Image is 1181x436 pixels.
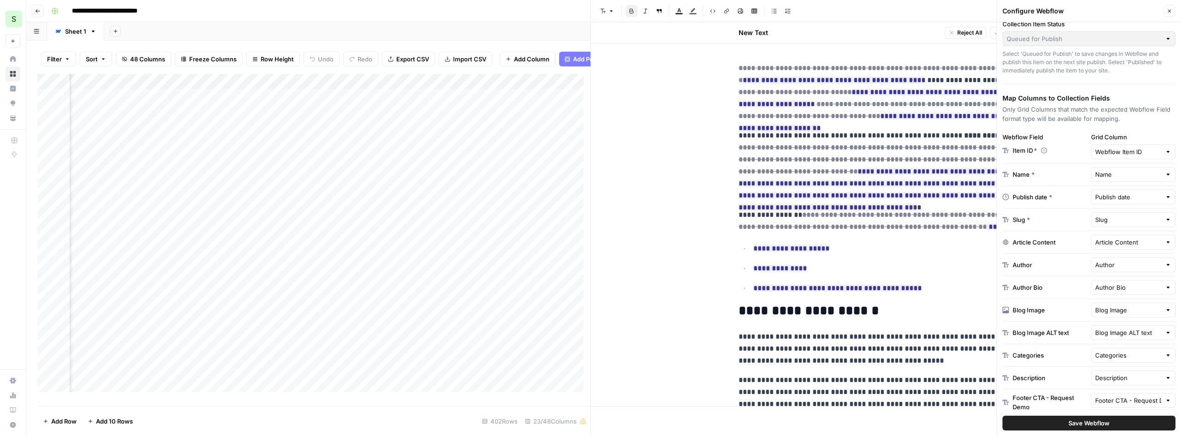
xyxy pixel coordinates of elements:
input: Author Bio [1095,283,1162,292]
span: Export CSV [396,54,429,64]
input: Name [1095,170,1162,179]
input: Queued for Publish [1007,34,1161,43]
div: Webflow Field [1002,132,1087,142]
button: Import CSV [439,52,492,66]
button: Export CSV [382,52,435,66]
span: Import CSV [453,54,486,64]
input: Slug [1095,215,1162,224]
span: Required [1032,170,1035,179]
input: Blog Image [1095,305,1162,315]
span: S [12,13,16,24]
input: Footer CTA - Request Demo [1095,396,1162,405]
span: Save Webflow [1068,418,1109,428]
a: Browse [6,66,20,81]
span: Required [1049,192,1052,202]
div: Select 'Queued for Publish' to save changes in Webflow and publish this item on the next site pub... [1002,50,1175,75]
button: Freeze Columns [175,52,243,66]
span: Required [1034,147,1037,154]
button: Redo [343,52,378,66]
p: Only Grid Columns that match the expected Webflow Field format type will be available for mapping. [1002,105,1175,123]
span: Filter [47,54,62,64]
div: Author Bio [1013,283,1043,292]
span: Row Height [261,54,294,64]
p: Item ID [1013,146,1037,155]
button: Add Column [500,52,555,66]
h2: New Text [739,28,768,37]
a: Sheet 1 [47,22,104,41]
h3: Map Columns to Collection Fields [1002,94,1175,103]
span: Add 10 Rows [96,417,133,426]
div: Slug [1013,215,1030,224]
a: Learning Hub [6,403,20,418]
div: Blog Image ALT text [1013,328,1069,337]
div: 402 Rows [478,414,521,429]
button: Add 10 Rows [82,414,138,429]
button: Reject All [945,27,986,39]
button: Filter [41,52,76,66]
button: Row Height [246,52,300,66]
input: Webflow Item ID [1095,147,1162,156]
span: Reject All [957,29,982,37]
button: Workspace: SmartSurvey [6,7,20,30]
span: 48 Columns [130,54,165,64]
input: Description [1095,373,1162,382]
a: Your Data [6,111,20,125]
div: Sheet 1 [65,27,86,36]
input: Author [1095,260,1162,269]
div: Publish date [1013,192,1052,202]
div: Name [1013,170,1035,179]
a: Settings [6,373,20,388]
div: Categories [1013,351,1044,360]
button: Help + Support [6,418,20,432]
div: Footer CTA - Request Demo [1013,393,1087,412]
button: Add Power Agent [559,52,629,66]
span: Freeze Columns [189,54,237,64]
button: Undo [304,52,340,66]
input: Article Content [1095,238,1162,247]
button: Save Webflow [1002,416,1175,430]
input: Blog Image ALT text [1095,328,1162,337]
label: Collection Item Status [1002,19,1175,29]
span: Add Row [51,417,77,426]
span: Sort [86,54,98,64]
a: Usage [6,388,20,403]
button: Add Row [37,414,82,429]
div: Description [1013,373,1045,382]
a: Insights [6,81,20,96]
div: Blog Image [1013,305,1045,315]
span: Add Power Agent [573,54,623,64]
input: Publish date [1095,192,1162,202]
span: Undo [318,54,334,64]
label: Grid Column [1091,132,1176,142]
a: Home [6,52,20,66]
span: Redo [358,54,372,64]
div: 23/48 Columns [521,414,590,429]
button: 48 Columns [116,52,171,66]
span: Required [1027,215,1030,224]
button: Sort [80,52,112,66]
button: Accept All [990,27,1034,39]
a: Opportunities [6,96,20,111]
span: Add Column [514,54,549,64]
input: Categories [1095,351,1162,360]
div: Article Content [1013,238,1056,247]
div: Author [1013,260,1032,269]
